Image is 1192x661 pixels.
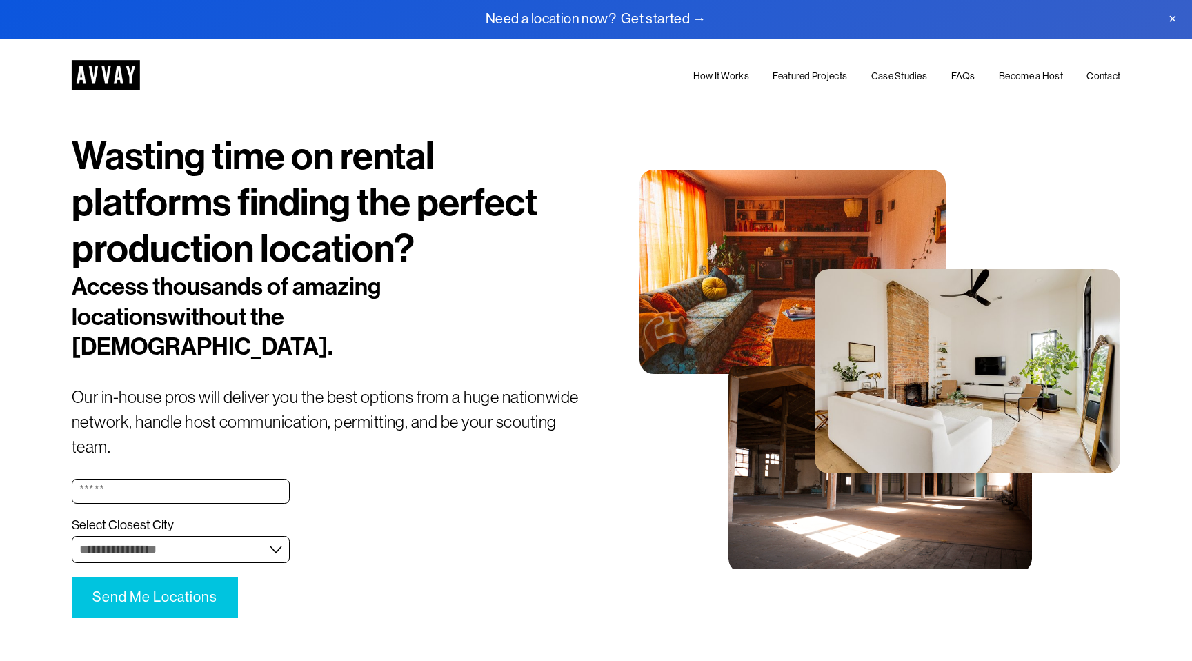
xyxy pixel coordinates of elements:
[72,536,290,563] select: Select Closest City
[871,68,927,85] a: Case Studies
[999,68,1063,85] a: Become a Host
[72,385,596,460] p: Our in-house pros will deliver you the best options from a huge nationwide network, handle host c...
[72,60,140,90] img: AVVAY - The First Nationwide Location Scouting Co.
[72,134,596,272] h1: Wasting time on rental platforms finding the perfect production location?
[72,303,333,362] span: without the [DEMOGRAPHIC_DATA].
[72,272,509,362] h2: Access thousands of amazing locations
[92,589,217,605] span: Send Me Locations
[773,68,847,85] a: Featured Projects
[1086,68,1120,85] a: Contact
[72,517,174,533] span: Select Closest City
[693,68,749,85] a: How It Works
[72,577,238,618] button: Send Me LocationsSend Me Locations
[951,68,975,85] a: FAQs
